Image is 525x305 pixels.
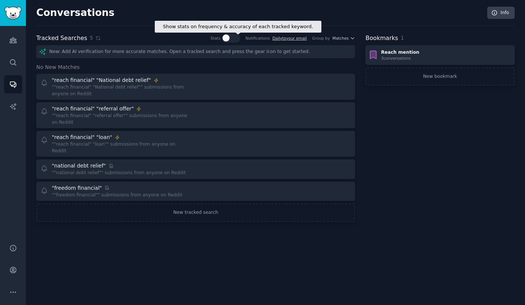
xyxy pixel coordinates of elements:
a: "reach financial" "National debt relief"""reach financial" "National debt relief"" submissions fr... [36,74,355,100]
div: "freedom financial" [52,184,102,192]
h2: Bookmarks [365,34,398,43]
span: 5 [90,34,93,42]
a: "national debt relief"""national debt relief"" submissions from anyone on Reddit [36,159,355,179]
div: ""reach financial" "National debt relief"" submissions from anyone on Reddit [52,84,191,97]
div: "reach financial" "National debt relief" [52,76,151,84]
a: "reach financial" "referral offer"""reach financial" "referral offer"" submissions from anyone on... [36,102,355,128]
a: Dailytoyour email [272,36,307,40]
div: "national debt relief" [52,162,106,170]
a: New tracked search [36,203,355,222]
div: ""freedom financial"" submissions from anyone on Reddit [52,192,182,199]
a: "reach financial" "loan"""reach financial" "loan"" submissions from anyone on Reddit [36,131,355,157]
div: 3 conversation s [381,56,419,61]
div: Group by [312,36,330,41]
span: No New Matches [36,63,80,71]
h2: Tracked Searches [36,34,87,43]
h2: Conversations [36,7,114,19]
div: "reach financial" "referral offer" [52,105,134,113]
div: Stats [211,36,221,41]
span: 1 [401,35,404,41]
div: ""reach financial" "loan"" submissions from anyone on Reddit [52,141,191,154]
img: GummySearch logo [4,7,21,20]
div: Notifications [245,36,270,41]
a: Reach mention3conversations [365,45,515,65]
a: Info [487,7,515,19]
button: Matches [332,36,355,41]
div: ""national debt relief"" submissions from anyone on Reddit [52,170,186,176]
div: Reach mention [381,49,419,56]
a: "freedom financial"""freedom financial"" submissions from anyone on Reddit [36,182,355,201]
a: New bookmark [365,67,515,86]
div: ""reach financial" "referral offer"" submissions from anyone on Reddit [52,113,191,126]
span: Matches [332,36,349,41]
div: "reach financial" "loan" [52,133,112,141]
div: New: Add AI verification for more accurate matches. Open a tracked search and press the gear icon... [36,45,355,58]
